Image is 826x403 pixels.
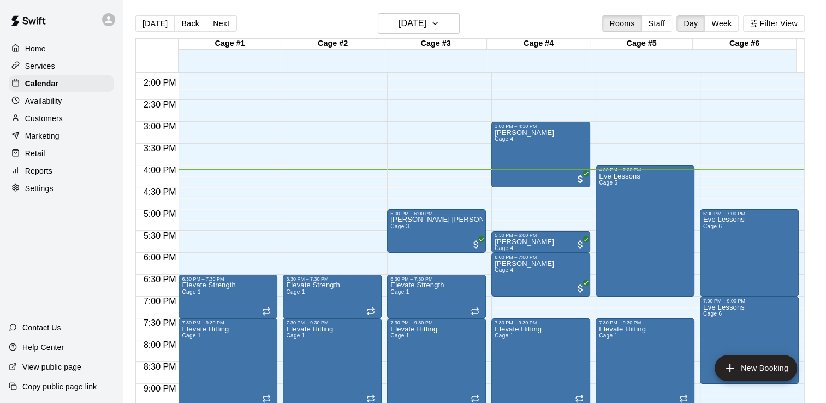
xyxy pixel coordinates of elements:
[22,342,64,353] p: Help Center
[286,320,378,325] div: 7:30 PM – 9:30 PM
[495,245,513,251] span: Cage 4
[599,180,617,186] span: Cage 5
[9,93,114,109] a: Availability
[179,275,277,318] div: 6:30 PM – 7:30 PM: Elevate Strength
[599,333,617,339] span: Cage 1
[575,394,584,403] span: Recurring event
[703,223,722,229] span: Cage 6
[286,289,305,295] span: Cage 1
[390,211,483,216] div: 5:00 PM – 6:00 PM
[471,307,479,316] span: Recurring event
[286,276,378,282] div: 6:30 PM – 7:30 PM
[25,113,63,124] p: Customers
[281,39,384,49] div: Cage #2
[378,13,460,34] button: [DATE]
[9,110,114,127] a: Customers
[703,311,722,317] span: Cage 6
[471,394,479,403] span: Recurring event
[390,276,483,282] div: 6:30 PM – 7:30 PM
[25,165,52,176] p: Reports
[141,122,179,131] span: 3:00 PM
[390,223,409,229] span: Cage 3
[693,39,795,49] div: Cage #6
[182,289,200,295] span: Cage 1
[182,320,274,325] div: 7:30 PM – 9:30 PM
[390,320,483,325] div: 7:30 PM – 9:30 PM
[25,96,62,106] p: Availability
[9,58,114,74] a: Services
[22,361,81,372] p: View public page
[471,239,482,250] span: All customers have paid
[25,43,46,54] p: Home
[703,211,795,216] div: 5:00 PM – 7:00 PM
[676,15,705,32] button: Day
[491,253,590,297] div: 6:00 PM – 7:00 PM: Dempsey Jack
[25,131,60,141] p: Marketing
[141,384,179,393] span: 9:00 PM
[182,276,274,282] div: 6:30 PM – 7:30 PM
[495,254,587,260] div: 6:00 PM – 7:00 PM
[390,289,409,295] span: Cage 1
[9,163,114,179] a: Reports
[25,183,54,194] p: Settings
[141,362,179,371] span: 8:30 PM
[141,275,179,284] span: 6:30 PM
[491,122,590,187] div: 3:00 PM – 4:30 PM: Peter Wilkinson
[9,145,114,162] div: Retail
[9,180,114,197] a: Settings
[575,239,586,250] span: All customers have paid
[141,297,179,306] span: 7:00 PM
[495,267,513,273] span: Cage 4
[141,78,179,87] span: 2:00 PM
[700,297,799,384] div: 7:00 PM – 9:00 PM: Eve Lessons
[25,78,58,89] p: Calendar
[599,320,691,325] div: 7:30 PM – 9:30 PM
[366,307,375,316] span: Recurring event
[25,61,55,72] p: Services
[174,15,206,32] button: Back
[25,148,45,159] p: Retail
[9,75,114,92] a: Calendar
[491,231,590,253] div: 5:30 PM – 6:00 PM: Mike McCain
[602,15,641,32] button: Rooms
[283,275,382,318] div: 6:30 PM – 7:30 PM: Elevate Strength
[596,165,694,297] div: 4:00 PM – 7:00 PM: Eve Lessons
[141,100,179,109] span: 2:30 PM
[703,298,795,304] div: 7:00 PM – 9:00 PM
[22,381,97,392] p: Copy public page link
[390,333,409,339] span: Cage 1
[286,333,305,339] span: Cage 1
[704,15,739,32] button: Week
[141,187,179,197] span: 4:30 PM
[715,355,797,381] button: add
[384,39,487,49] div: Cage #3
[679,394,688,403] span: Recurring event
[487,39,590,49] div: Cage #4
[387,209,486,253] div: 5:00 PM – 6:00 PM: Jackson Rankin
[9,40,114,57] a: Home
[206,15,236,32] button: Next
[179,39,281,49] div: Cage #1
[9,128,114,144] a: Marketing
[599,167,691,173] div: 4:00 PM – 7:00 PM
[495,136,513,142] span: Cage 4
[387,275,486,318] div: 6:30 PM – 7:30 PM: Elevate Strength
[575,283,586,294] span: All customers have paid
[700,209,799,297] div: 5:00 PM – 7:00 PM: Eve Lessons
[141,231,179,240] span: 5:30 PM
[399,16,426,31] h6: [DATE]
[366,394,375,403] span: Recurring event
[495,333,513,339] span: Cage 1
[135,15,175,32] button: [DATE]
[141,144,179,153] span: 3:30 PM
[182,333,200,339] span: Cage 1
[141,165,179,175] span: 4:00 PM
[141,340,179,349] span: 8:00 PM
[743,15,804,32] button: Filter View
